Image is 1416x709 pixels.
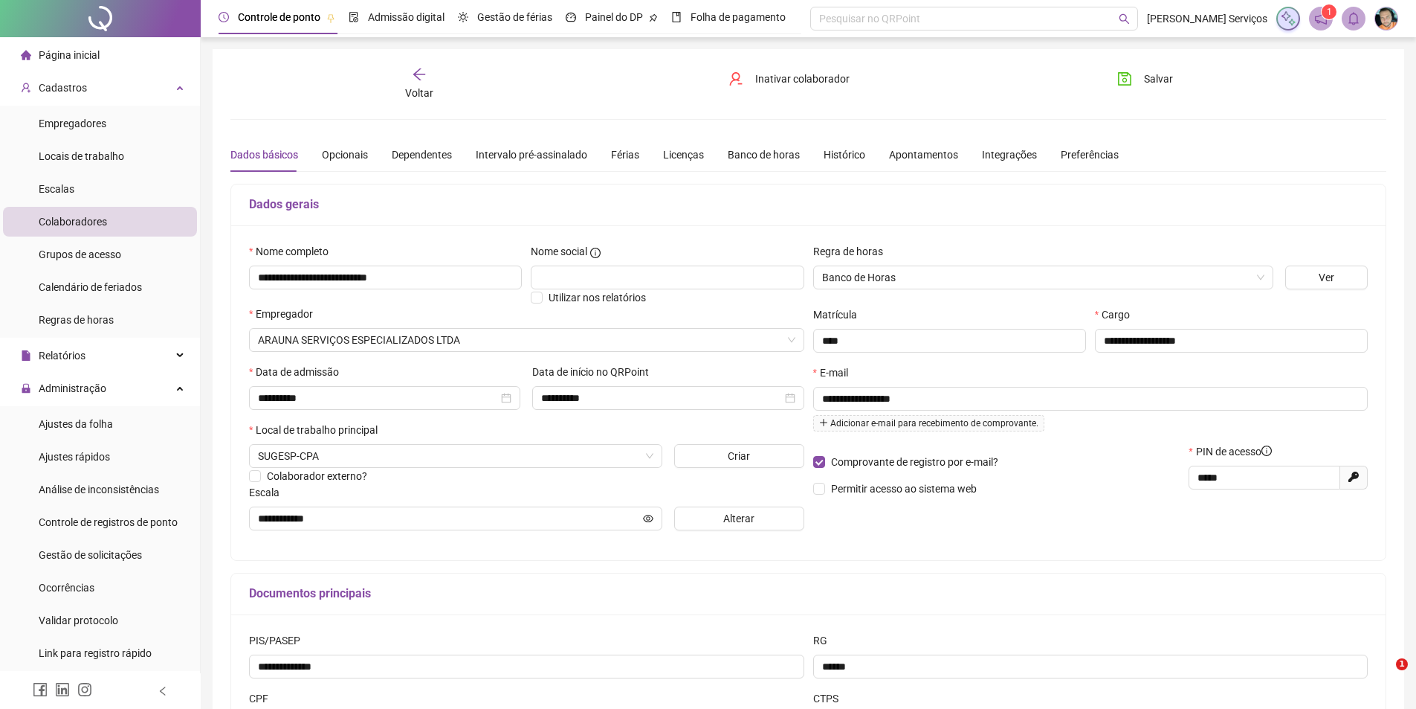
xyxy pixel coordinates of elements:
div: Opcionais [322,147,368,163]
span: user-delete [728,71,743,86]
span: Inativar colaborador [755,71,850,87]
div: Dados básicos [230,147,298,163]
span: PIN de acesso [1196,443,1272,460]
label: RG [813,632,837,649]
span: PALÁCIO RIO MADEIRA, EDIFÍCIO RIO PACAÁS NOVOS - AV. FARQUAR, 2986 - 1º ANDAR - PEDRINHAS, PORTO ... [258,445,653,467]
span: bell [1347,12,1360,25]
span: ARAUNA SERVIÇOS ESPECIALIZADOS LTDA [258,329,795,351]
div: Licenças [663,147,704,163]
div: Preferências [1061,147,1119,163]
div: Banco de horas [728,147,800,163]
span: Criar [728,448,750,464]
label: Data de início no QRPoint [532,364,659,380]
label: E-mail [813,365,858,381]
div: Integrações [982,147,1037,163]
div: Histórico [824,147,865,163]
iframe: Intercom live chat [1365,658,1401,694]
span: Comprovante de registro por e-mail? [831,456,998,468]
span: Colaborador externo? [267,470,367,482]
span: file-done [349,12,359,22]
span: linkedin [55,682,70,697]
span: Grupos de acesso [39,248,121,260]
span: Admissão digital [368,11,444,23]
span: [PERSON_NAME] Serviços [1147,10,1267,27]
span: arrow-left [412,67,427,82]
span: Folha de pagamento [691,11,786,23]
sup: 1 [1322,4,1336,19]
span: Colaboradores [39,216,107,228]
span: Ajustes rápidos [39,451,110,463]
label: Cargo [1095,307,1139,323]
span: Permitir acesso ao sistema web [831,483,977,495]
label: Empregador [249,306,323,322]
label: Escala [249,484,289,501]
span: left [158,686,168,696]
span: sun [458,12,468,22]
span: Voltar [405,87,433,99]
label: CTPS [813,690,848,707]
span: home [21,50,31,60]
span: lock [21,383,31,394]
span: user-add [21,83,31,93]
label: PIS/PASEP [249,632,310,649]
span: Regras de horas [39,314,114,326]
span: Utilizar nos relatórios [549,292,646,304]
span: Calendário de feriados [39,281,142,293]
span: instagram [77,682,92,697]
span: dashboard [566,12,576,22]
span: 1 [1327,7,1332,17]
label: Matrícula [813,307,867,323]
span: pushpin [649,13,658,22]
span: Adicionar e-mail para recebimento de comprovante. [813,415,1044,432]
span: facebook [33,682,48,697]
button: Inativar colaborador [717,67,861,91]
span: clock-circle [219,12,229,22]
span: Controle de ponto [238,11,320,23]
span: Análise de inconsistências [39,484,159,495]
div: Dependentes [392,147,452,163]
span: Ver [1319,269,1334,286]
span: pushpin [326,13,335,22]
span: save [1117,71,1132,86]
span: Locais de trabalho [39,150,124,162]
span: Gestão de férias [477,11,552,23]
span: Cadastros [39,82,87,94]
span: Escalas [39,183,74,195]
span: file [21,350,31,361]
button: Ver [1285,266,1368,289]
span: Banco de Horas [822,266,1264,289]
span: book [671,12,682,22]
button: Alterar [674,507,804,530]
img: 16970 [1375,7,1397,30]
button: Salvar [1106,67,1184,91]
span: Salvar [1144,71,1173,87]
span: Administração [39,382,106,394]
span: search [1119,13,1130,25]
div: Férias [611,147,639,163]
span: Validar protocolo [39,615,118,626]
span: Gestão de solicitações [39,549,142,561]
h5: Documentos principais [249,585,1368,603]
span: eye [643,513,653,524]
span: info-circle [1261,446,1272,456]
img: sparkle-icon.fc2bf0ac1784a2077858766a79e2daf3.svg [1280,10,1296,27]
span: Relatórios [39,350,85,362]
span: notification [1314,12,1328,25]
span: Alterar [723,510,754,527]
span: info-circle [590,248,601,258]
label: Regra de horas [813,243,893,260]
label: Local de trabalho principal [249,422,387,438]
span: Ajustes da folha [39,418,113,430]
span: Empregadores [39,118,106,129]
span: Página inicial [39,49,100,61]
span: Link para registro rápido [39,647,152,659]
label: Nome completo [249,243,338,260]
label: Data de admissão [249,364,349,380]
span: Ocorrências [39,582,94,594]
h5: Dados gerais [249,196,1368,214]
span: Nome social [531,243,587,260]
label: CPF [249,690,278,707]
span: 1 [1396,658,1408,670]
button: Criar [674,444,804,468]
div: Intervalo pré-assinalado [476,147,587,163]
